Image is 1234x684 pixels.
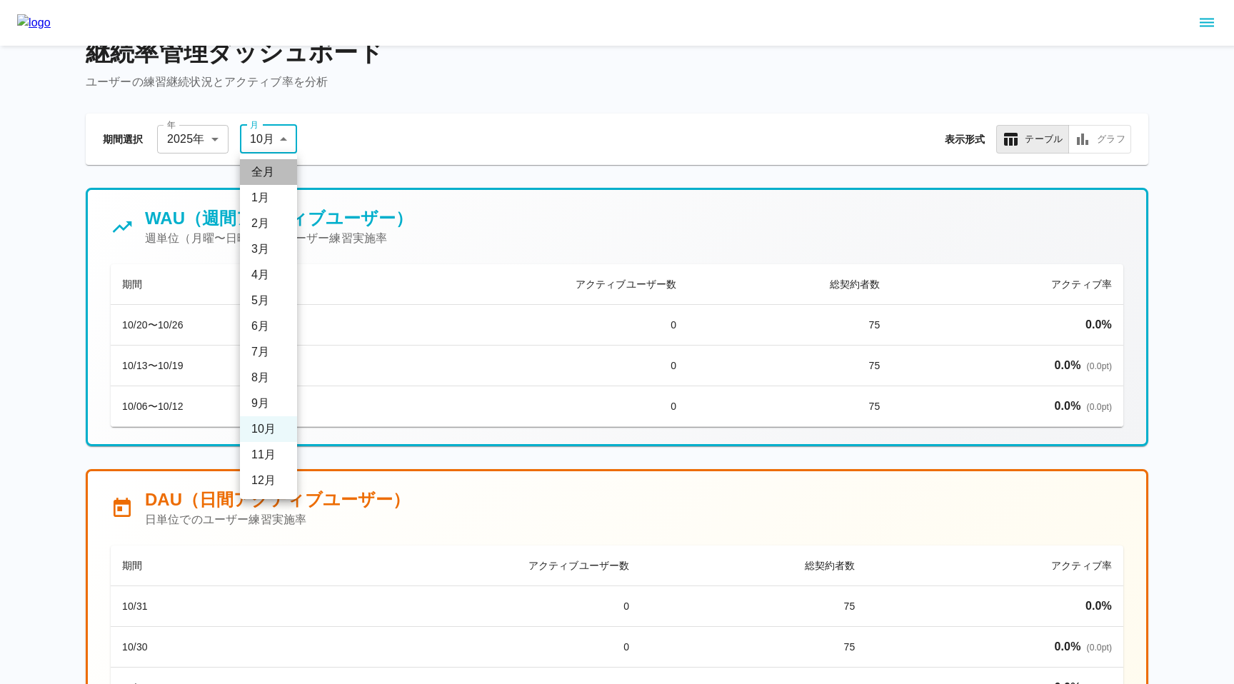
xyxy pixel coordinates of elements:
[240,391,297,416] li: 9 月
[240,236,297,262] li: 3 月
[240,339,297,365] li: 7 月
[240,288,297,313] li: 5 月
[240,313,297,339] li: 6 月
[240,468,297,493] li: 12 月
[240,416,297,442] li: 10 月
[240,159,297,185] li: 全月
[240,185,297,211] li: 1 月
[240,442,297,468] li: 11 月
[240,211,297,236] li: 2 月
[240,365,297,391] li: 8 月
[240,262,297,288] li: 4 月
